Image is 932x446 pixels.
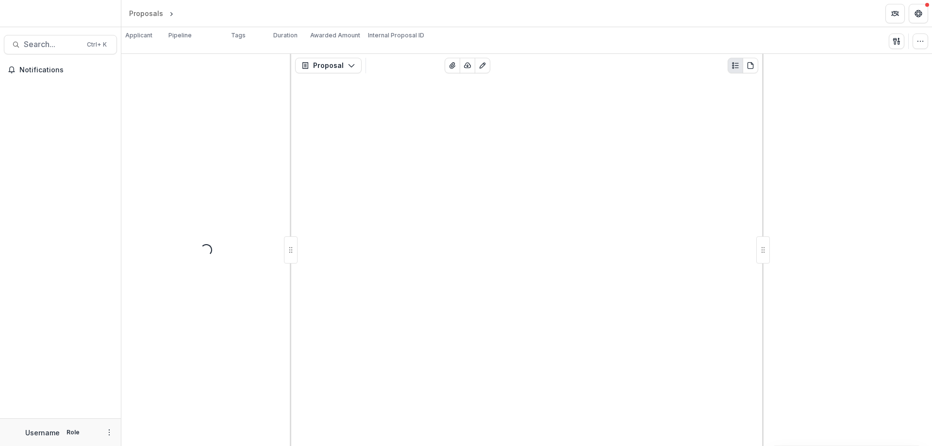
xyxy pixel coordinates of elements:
span: Search... [24,40,81,49]
span: Notifications [19,66,113,74]
button: View Attached Files [445,58,460,73]
button: Search... [4,35,117,54]
p: Internal Proposal ID [368,31,424,40]
p: Pipeline [168,31,192,40]
p: Duration [273,31,298,40]
nav: breadcrumb [125,6,217,20]
button: Proposal [295,58,362,73]
div: Proposals [129,8,163,18]
p: Applicant [125,31,152,40]
button: Partners [885,4,905,23]
p: Role [64,428,83,437]
div: Ctrl + K [85,39,109,50]
button: Plaintext view [728,58,743,73]
button: PDF view [743,58,758,73]
p: Username [25,428,60,438]
a: Proposals [125,6,167,20]
p: Tags [231,31,246,40]
button: Edit as form [475,58,490,73]
button: More [103,427,115,438]
p: Awarded Amount [310,31,360,40]
button: Notifications [4,62,117,78]
button: Get Help [909,4,928,23]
